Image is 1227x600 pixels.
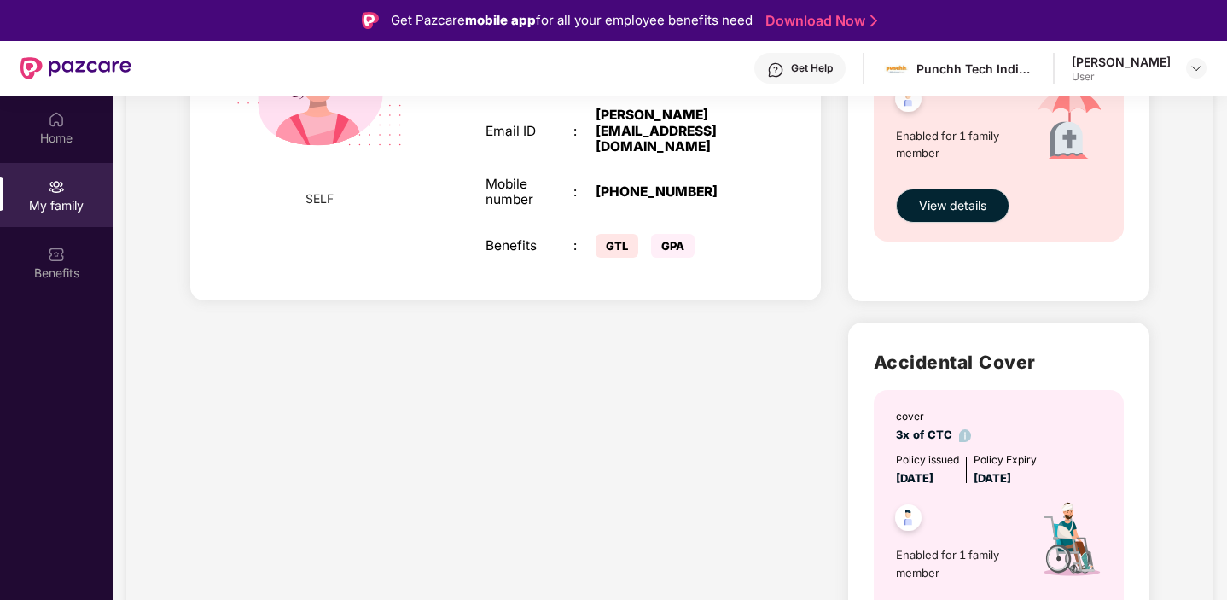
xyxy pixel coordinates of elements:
div: [PERSON_NAME] [1072,54,1171,70]
span: SELF [305,189,334,208]
img: New Pazcare Logo [20,57,131,79]
span: GTL [596,234,638,258]
img: svg+xml;base64,PHN2ZyBpZD0iSG9tZSIgeG1sbnM9Imh0dHA6Ly93d3cudzMub3JnLzIwMDAvc3ZnIiB3aWR0aD0iMjAiIG... [48,111,65,128]
div: Benefits [486,238,573,253]
div: Get Pazcare for all your employee benefits need [391,10,753,31]
div: : [573,238,596,253]
a: Download Now [765,12,872,30]
div: Policy Expiry [974,452,1037,469]
img: images.jpg [884,56,909,81]
strong: mobile app [465,12,536,28]
div: Policy issued [896,452,959,469]
div: Mobile number [486,177,573,208]
img: icon [1018,68,1121,180]
div: Get Help [791,61,833,75]
img: svg+xml;base64,PHN2ZyB4bWxucz0iaHR0cDovL3d3dy53My5vcmcvMjAwMC9zdmciIHdpZHRoPSI0OC45NDMiIGhlaWdodD... [887,499,929,541]
img: svg+xml;base64,PHN2ZyBpZD0iQmVuZWZpdHMiIHhtbG5zPSJodHRwOi8vd3d3LnczLm9yZy8yMDAwL3N2ZyIgd2lkdGg9Ij... [48,246,65,263]
button: View details [896,189,1009,223]
img: svg+xml;base64,PHN2ZyB4bWxucz0iaHR0cDovL3d3dy53My5vcmcvMjAwMC9zdmciIHdpZHRoPSI0OC45NDMiIGhlaWdodD... [887,80,929,122]
img: Stroke [870,12,877,30]
div: Email ID [486,124,573,139]
img: info [959,429,972,442]
div: User [1072,70,1171,84]
img: svg+xml;base64,PHN2ZyBpZD0iRHJvcGRvd24tMzJ4MzIiIHhtbG5zPSJodHRwOi8vd3d3LnczLm9yZy8yMDAwL3N2ZyIgd2... [1189,61,1203,75]
h2: Accidental Cover [874,348,1124,376]
img: svg+xml;base64,PHN2ZyBpZD0iSGVscC0zMngzMiIgeG1sbnM9Imh0dHA6Ly93d3cudzMub3JnLzIwMDAvc3ZnIiB3aWR0aD... [767,61,784,79]
div: [PHONE_NUMBER] [596,184,749,200]
span: Enabled for 1 family member [896,127,1018,162]
div: [PERSON_NAME][EMAIL_ADDRESS][DOMAIN_NAME] [596,108,749,154]
img: icon [1018,487,1121,599]
img: svg+xml;base64,PHN2ZyB3aWR0aD0iMjAiIGhlaWdodD0iMjAiIHZpZXdCb3g9IjAgMCAyMCAyMCIgZmlsbD0ibm9uZSIgeG... [48,178,65,195]
img: Logo [362,12,379,29]
div: cover [896,409,972,425]
span: [DATE] [896,471,933,485]
span: 3x of CTC [896,428,972,441]
span: GPA [651,234,695,258]
span: View details [919,196,986,215]
div: : [573,184,596,200]
span: Enabled for 1 family member [896,546,1018,581]
div: Punchh Tech India Pvt Ltd (A PAR Technology Company) [916,61,1036,77]
div: : [573,124,596,139]
span: [DATE] [974,471,1011,485]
